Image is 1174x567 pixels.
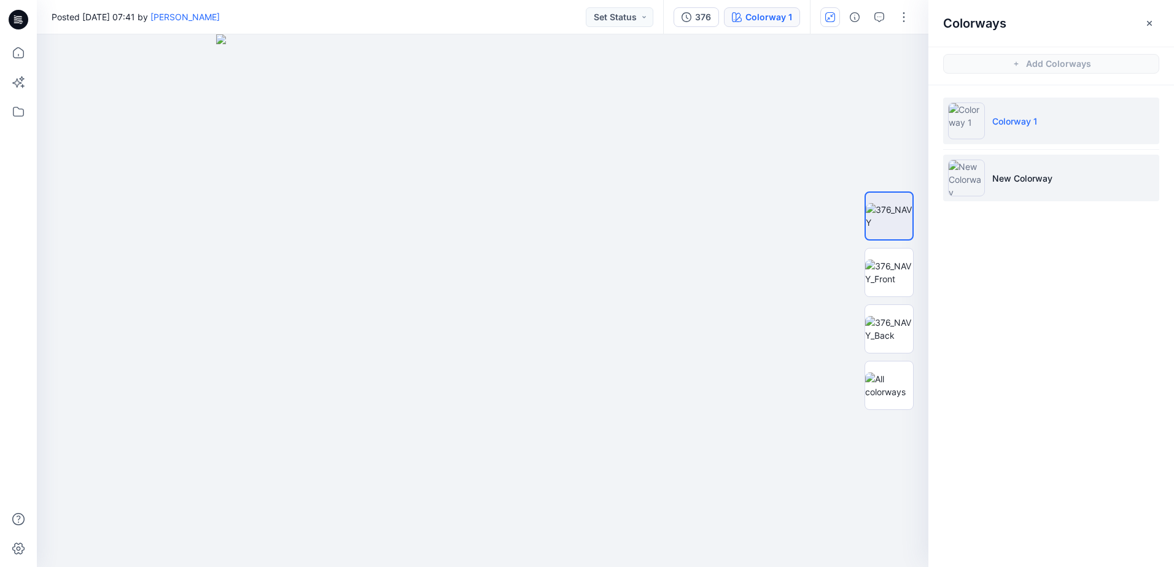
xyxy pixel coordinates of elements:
[943,16,1006,31] h2: Colorways
[865,316,913,342] img: 376_NAVY_Back
[992,172,1052,185] p: New Colorway
[674,7,719,27] button: 376
[724,7,800,27] button: Colorway 1
[865,372,913,398] img: All colorways
[845,7,865,27] button: Details
[216,34,749,567] img: eyJhbGciOiJIUzI1NiIsImtpZCI6IjAiLCJzbHQiOiJzZXMiLCJ0eXAiOiJKV1QifQ.eyJkYXRhIjp7InR5cGUiOiJzdG9yYW...
[52,10,220,23] span: Posted [DATE] 07:41 by
[992,115,1037,128] p: Colorway 1
[948,160,985,196] img: New Colorway
[150,12,220,22] a: [PERSON_NAME]
[866,203,912,229] img: 376_NAVY
[865,260,913,285] img: 376_NAVY_Front
[745,10,792,24] div: Colorway 1
[695,10,711,24] div: 376
[948,102,985,139] img: Colorway 1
